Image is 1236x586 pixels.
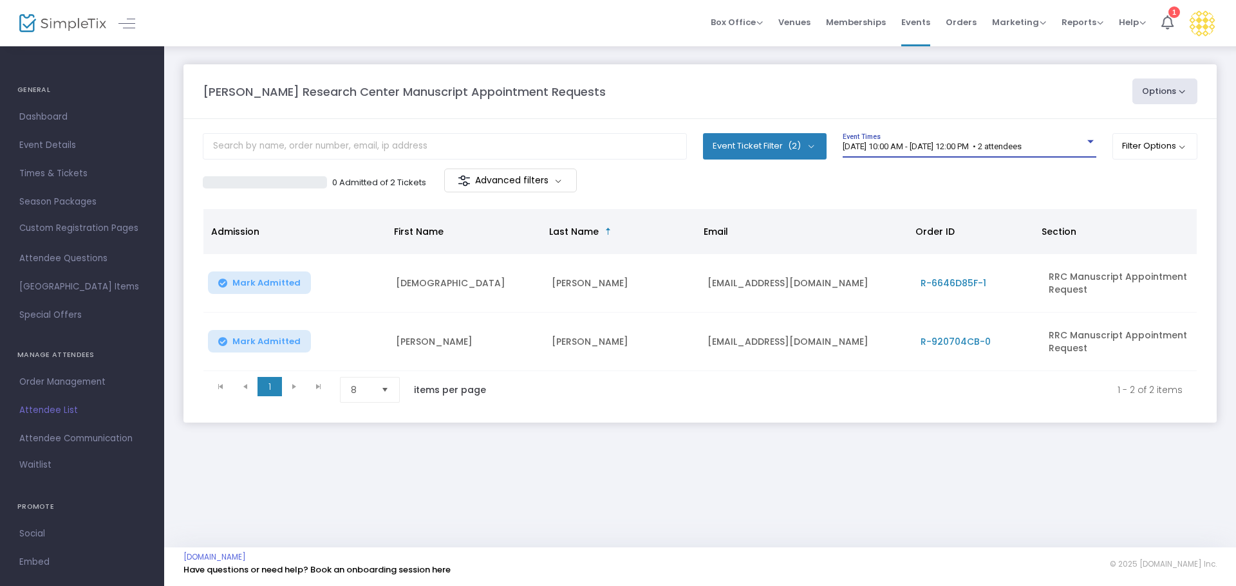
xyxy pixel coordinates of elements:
span: Last Name [549,225,599,238]
span: Waitlist [19,459,51,472]
span: 8 [351,383,371,396]
span: Special Offers [19,307,145,324]
span: [DATE] 10:00 AM - [DATE] 12:00 PM • 2 attendees [843,142,1022,151]
span: Attendee Questions [19,250,145,267]
span: Mark Admitted [232,336,301,347]
h4: MANAGE ATTENDEES [17,342,147,368]
button: Options [1132,78,1198,104]
span: Dashboard [19,109,145,125]
span: © 2025 [DOMAIN_NAME] Inc. [1110,559,1217,569]
span: Memberships [826,6,886,39]
button: Event Ticket Filter(2) [703,133,827,159]
label: items per page [414,383,486,396]
span: First Name [394,225,444,238]
span: Mark Admitted [232,278,301,288]
td: RRC Manuscript Appointment Request [1041,313,1197,371]
span: Help [1119,16,1146,28]
span: Attendee Communication [19,430,145,447]
div: 1 [1168,6,1180,18]
span: Orders [946,6,977,39]
span: Email [704,225,728,238]
span: Admission [211,225,259,238]
span: Venues [778,6,810,39]
a: [DOMAIN_NAME] [183,552,246,562]
span: Season Packages [19,194,145,210]
span: Order ID [915,225,955,238]
button: Filter Options [1112,133,1198,159]
span: Events [901,6,930,39]
td: [EMAIL_ADDRESS][DOMAIN_NAME] [700,254,913,313]
h4: GENERAL [17,77,147,103]
td: RRC Manuscript Appointment Request [1041,254,1197,313]
a: Have questions or need help? Book an onboarding session here [183,563,451,576]
span: Custom Registration Pages [19,222,138,235]
span: R-920704CB-0 [921,335,991,348]
td: [EMAIL_ADDRESS][DOMAIN_NAME] [700,313,913,371]
button: Select [376,378,394,402]
span: Page 1 [257,377,282,396]
h4: PROMOTE [17,494,147,520]
span: Marketing [992,16,1046,28]
m-button: Advanced filters [444,169,577,192]
span: Sortable [603,226,613,237]
button: Mark Admitted [208,330,311,353]
button: Mark Admitted [208,271,311,294]
span: Box Office [711,16,763,28]
td: [PERSON_NAME] [544,254,700,313]
span: [GEOGRAPHIC_DATA] Items [19,279,145,295]
td: [PERSON_NAME] [544,313,700,371]
span: Section [1042,225,1076,238]
div: Data table [203,209,1197,371]
td: [DEMOGRAPHIC_DATA] [388,254,544,313]
m-panel-title: [PERSON_NAME] Research Center Manuscript Appointment Requests [203,83,606,100]
img: filter [458,174,471,187]
input: Search by name, order number, email, ip address [203,133,687,160]
span: R-6646D85F-1 [921,277,986,289]
span: Times & Tickets [19,165,145,182]
span: Order Management [19,374,145,390]
kendo-pager-info: 1 - 2 of 2 items [513,377,1183,403]
span: (2) [788,141,801,151]
span: Embed [19,554,145,571]
span: Attendee List [19,402,145,419]
span: Event Details [19,137,145,154]
td: [PERSON_NAME] [388,313,544,371]
span: Social [19,526,145,542]
p: 0 Admitted of 2 Tickets [332,176,426,189]
span: Reports [1062,16,1103,28]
